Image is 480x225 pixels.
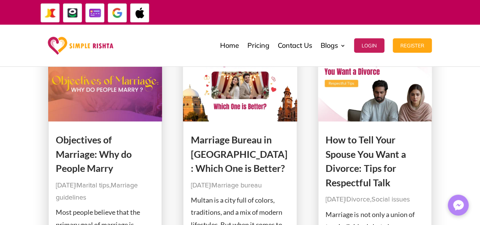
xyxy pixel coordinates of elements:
[190,182,210,189] span: [DATE]
[354,38,384,53] button: Login
[56,179,154,204] p: | ,
[326,134,406,188] a: How to Tell Your Spouse You Want a Divorce: Tips for Respectful Talk
[326,196,345,203] span: [DATE]
[183,50,297,121] img: Marriage Bureau in Multan: Which One is Better?
[326,194,424,206] p: | ,
[190,179,289,192] p: |
[321,27,346,65] a: Blogs
[393,38,432,53] button: Register
[451,198,466,213] img: Messenger
[318,50,432,121] img: How to Tell Your Spouse You Want a Divorce: Tips for Respectful Talk
[56,182,75,189] span: [DATE]
[56,134,132,174] a: Objectives of Marriage: Why do People Marry
[278,27,312,65] a: Contact Us
[354,27,384,65] a: Login
[220,27,239,65] a: Home
[346,196,370,203] a: Divorce
[190,134,287,174] a: Marriage Bureau in [GEOGRAPHIC_DATA]: Which One is Better?
[211,182,261,189] a: Marriage bureau
[77,182,109,189] a: Marital tips
[393,27,432,65] a: Register
[247,27,269,65] a: Pricing
[371,196,409,203] a: Social issues
[48,50,162,121] img: Objectives of Marriage: Why do People Marry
